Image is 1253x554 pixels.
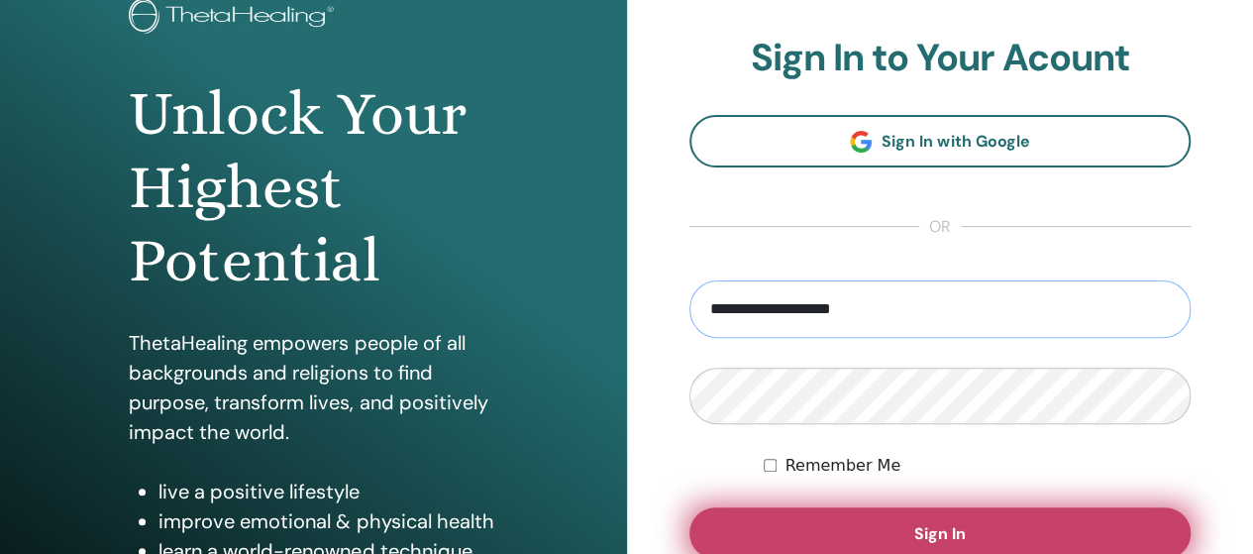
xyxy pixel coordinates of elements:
[919,215,961,239] span: or
[129,328,497,447] p: ThetaHealing empowers people of all backgrounds and religions to find purpose, transform lives, a...
[784,454,900,478] label: Remember Me
[764,454,1191,478] div: Keep me authenticated indefinitely or until I manually logout
[158,477,497,506] li: live a positive lifestyle
[158,506,497,536] li: improve emotional & physical health
[914,523,966,544] span: Sign In
[689,115,1192,167] a: Sign In with Google
[882,131,1029,152] span: Sign In with Google
[129,77,497,298] h1: Unlock Your Highest Potential
[689,36,1192,81] h2: Sign In to Your Acount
